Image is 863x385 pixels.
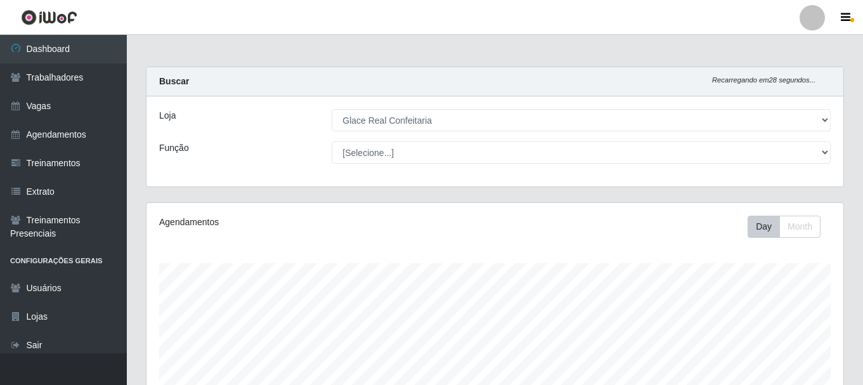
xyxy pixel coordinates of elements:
[712,76,815,84] i: Recarregando em 28 segundos...
[748,216,780,238] button: Day
[159,109,176,122] label: Loja
[159,76,189,86] strong: Buscar
[21,10,77,25] img: CoreUI Logo
[159,141,189,155] label: Função
[748,216,821,238] div: First group
[159,216,428,229] div: Agendamentos
[779,216,821,238] button: Month
[748,216,831,238] div: Toolbar with button groups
